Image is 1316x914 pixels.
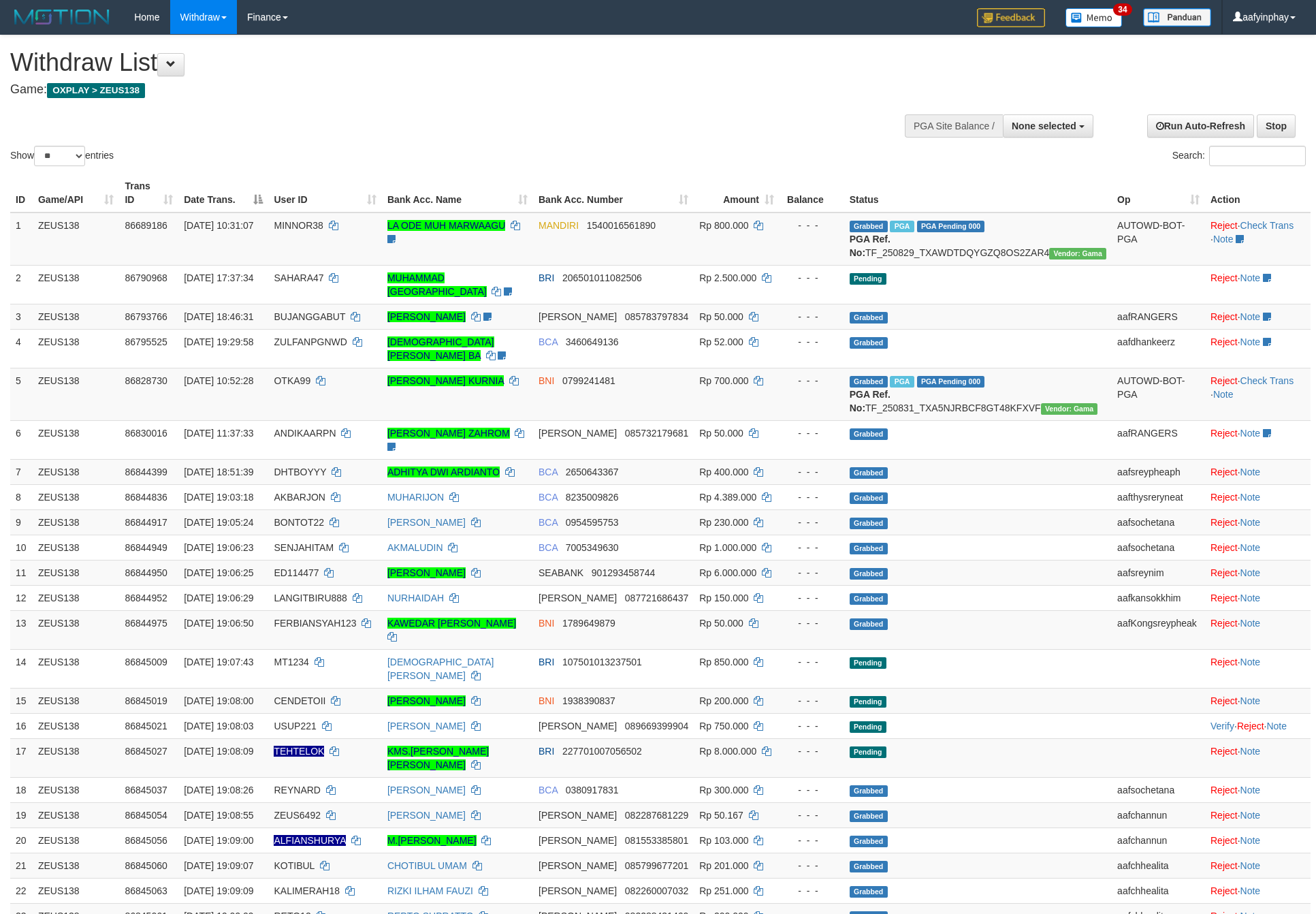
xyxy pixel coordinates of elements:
span: Rp 800.000 [699,220,748,231]
div: - - - [785,271,839,285]
span: BNI [539,618,554,629]
span: BCA [539,517,558,528]
span: Grabbed [850,492,888,504]
a: AKMALUDIN [387,542,443,553]
div: - - - [785,719,839,733]
a: Reject [1210,810,1238,821]
a: Note [1240,810,1261,821]
span: [DATE] 19:03:18 [184,492,253,503]
a: M.[PERSON_NAME] [387,835,477,846]
a: Reject [1210,428,1238,439]
span: 86844952 [125,593,167,603]
span: MINNOR38 [274,220,323,231]
span: Rp 50.000 [699,618,743,629]
a: Note [1240,593,1261,603]
span: Copy 089669399904 to clipboard [625,721,688,731]
span: BCA [539,336,558,347]
a: Reject [1210,336,1238,347]
a: Stop [1257,114,1296,138]
td: aafsreypheaph [1112,459,1205,484]
span: 86844949 [125,542,167,553]
a: Reject [1210,657,1238,667]
td: ZEUS138 [33,304,120,329]
td: ZEUS138 [33,459,120,484]
span: Copy 2650643367 to clipboard [566,467,619,477]
td: ZEUS138 [33,509,120,535]
a: Check Trans [1240,220,1294,231]
span: Copy 0799241481 to clipboard [562,375,615,386]
a: Note [1240,567,1261,578]
span: Copy 1789649879 to clipboard [562,618,615,629]
span: [DATE] 18:46:31 [184,311,253,322]
div: - - - [785,541,839,554]
td: ZEUS138 [33,610,120,649]
a: Verify [1210,721,1234,731]
span: Rp 150.000 [699,593,748,603]
span: [DATE] 10:31:07 [184,220,253,231]
span: PGA Pending [917,221,985,232]
span: Copy 0954595753 to clipboard [566,517,619,528]
th: Date Trans.: activate to sort column descending [178,174,268,212]
td: 17 [10,738,33,777]
span: Rp 700.000 [699,375,748,386]
a: Note [1240,492,1261,503]
td: 13 [10,610,33,649]
span: ED114477 [274,567,319,578]
td: aafKongsreypheak [1112,610,1205,649]
span: [DATE] 19:06:29 [184,593,253,603]
span: Copy 8235009826 to clipboard [566,492,619,503]
span: 86844836 [125,492,167,503]
span: ZULFANPGNWD [274,336,347,347]
span: 86845021 [125,721,167,731]
span: MANDIRI [539,220,579,231]
span: Marked by aafkaynarin [890,221,914,232]
td: 4 [10,329,33,368]
th: ID [10,174,33,212]
span: 86795525 [125,336,167,347]
span: Grabbed [850,618,888,630]
td: aafsochetana [1112,535,1205,560]
span: Copy 7005349630 to clipboard [566,542,619,553]
span: Grabbed [850,428,888,440]
span: [DATE] 19:05:24 [184,517,253,528]
a: Reject [1210,542,1238,553]
a: Note [1240,785,1261,795]
span: 86844399 [125,467,167,477]
span: Pending [850,721,886,733]
span: [DATE] 17:37:34 [184,272,253,283]
td: aafthysreryneat [1112,484,1205,509]
b: PGA Ref. No: [850,234,890,258]
th: User ID: activate to sort column ascending [268,174,381,212]
img: Button%20Memo.svg [1065,8,1123,27]
td: · · [1205,212,1311,266]
div: - - - [785,219,839,232]
td: · [1205,509,1311,535]
th: Bank Acc. Name: activate to sort column ascending [382,174,533,212]
div: - - - [785,566,839,580]
td: · [1205,585,1311,610]
th: Amount: activate to sort column ascending [694,174,780,212]
div: - - - [785,516,839,529]
a: Reject [1210,311,1238,322]
td: 14 [10,649,33,688]
span: Rp 400.000 [699,467,748,477]
button: None selected [1003,114,1093,138]
td: ZEUS138 [33,212,120,266]
input: Search: [1209,146,1306,166]
a: Note [1240,618,1261,629]
a: [PERSON_NAME] [387,695,466,706]
a: Reject [1210,593,1238,603]
span: Grabbed [850,593,888,605]
td: 5 [10,368,33,420]
span: PGA Pending [917,376,985,388]
span: [PERSON_NAME] [539,593,617,603]
span: [DATE] 11:37:33 [184,428,253,439]
span: SEABANK [539,567,583,578]
span: 34 [1113,3,1132,16]
td: ZEUS138 [33,585,120,610]
a: Note [1240,517,1261,528]
span: LANGITBIRU888 [274,593,347,603]
td: ZEUS138 [33,713,120,738]
span: OTKA99 [274,375,310,386]
th: Balance [780,174,844,212]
